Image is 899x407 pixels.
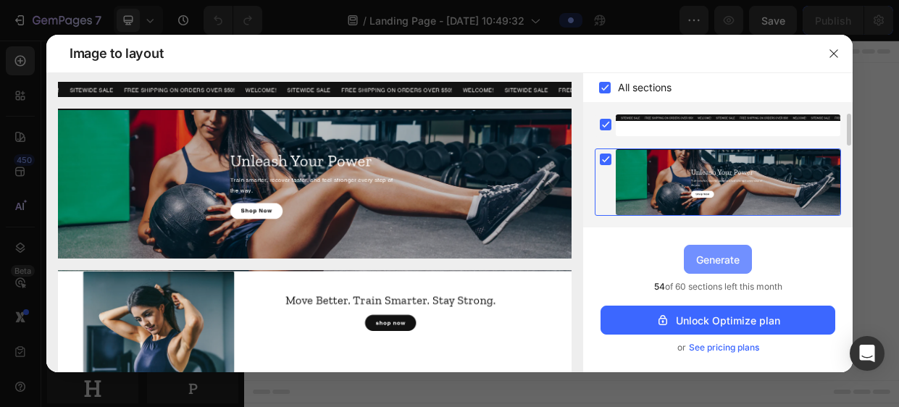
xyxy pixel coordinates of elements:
[696,252,740,267] div: Generate
[618,79,672,96] span: All sections
[684,245,752,274] button: Generate
[601,340,835,355] div: or
[654,281,665,292] span: 54
[850,336,885,371] div: Open Intercom Messenger
[330,276,429,305] button: Add sections
[70,45,163,62] span: Image to layout
[438,276,540,305] button: Add elements
[656,313,780,328] div: Unlock Optimize plan
[347,247,522,264] div: Start with Sections from sidebar
[601,306,835,335] button: Unlock Optimize plan
[338,357,532,369] div: Start with Generating from URL or image
[654,280,782,294] span: of 60 sections left this month
[689,340,759,355] span: See pricing plans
